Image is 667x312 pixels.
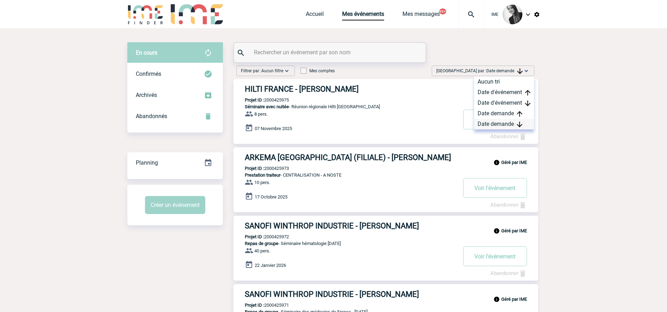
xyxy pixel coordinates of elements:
span: 10 pers. [254,180,270,185]
p: - Réunion régionale Hilti [GEOGRAPHIC_DATA] [234,104,456,109]
p: 2000425975 [234,97,289,103]
span: 17 Octobre 2025 [255,194,287,200]
span: Filtrer par : [241,67,283,74]
div: Retrouvez ici tous vos évènements avant confirmation [127,42,223,63]
a: Mes messages [402,11,440,20]
span: Séminaire avec nuitée [245,104,289,109]
a: Mes événements [342,11,384,20]
b: Projet ID : [245,166,264,171]
a: HILTI FRANCE - [PERSON_NAME] [234,85,538,93]
b: Géré par IME [501,160,527,165]
img: arrow_upward.png [525,90,530,96]
span: Date demande [486,68,523,73]
div: Retrouvez ici tous les événements que vous avez décidé d'archiver [127,85,223,106]
b: Géré par IME [501,228,527,233]
img: arrow_downward.png [517,122,522,127]
p: - Séminaire hématologie [DATE] [234,241,456,246]
h3: SANOFI WINTHROP INDUSTRIE - [PERSON_NAME] [245,221,456,230]
a: SANOFI WINTHROP INDUSTRIE - [PERSON_NAME] [234,221,538,230]
a: SANOFI WINTHROP INDUSTRIE - [PERSON_NAME] [234,290,538,299]
b: Géré par IME [501,296,527,302]
span: En cours [136,49,157,56]
div: Date demande [474,108,534,119]
span: 8 pers. [254,111,268,117]
b: Projet ID : [245,302,264,308]
span: Confirmés [136,71,161,77]
label: Mes comptes [301,68,335,73]
span: 22 Janvier 2026 [255,263,286,268]
input: Rechercher un événement par son nom [252,47,409,57]
span: Planning [136,159,158,166]
img: arrow_downward.png [517,68,523,74]
div: Date demande [474,119,534,129]
button: Voir l'événement [463,178,527,198]
div: Date d'événement [474,98,534,108]
button: Voir l'événement [463,246,527,266]
img: info_black_24dp.svg [493,228,500,234]
a: ARKEMA [GEOGRAPHIC_DATA] (FILIALE) - [PERSON_NAME] [234,153,538,162]
b: Projet ID : [245,234,264,239]
img: arrow_upward.png [517,111,522,117]
div: Date d'événement [474,87,534,98]
h3: SANOFI WINTHROP INDUSTRIE - [PERSON_NAME] [245,290,456,299]
button: Créer un événement [145,196,205,214]
h3: ARKEMA [GEOGRAPHIC_DATA] (FILIALE) - [PERSON_NAME] [245,153,456,162]
img: arrow_downward.png [525,100,530,106]
img: IME-Finder [127,4,164,24]
span: 07 Novembre 2025 [255,126,292,131]
h3: HILTI FRANCE - [PERSON_NAME] [245,85,456,93]
span: Abandonnés [136,113,167,120]
img: baseline_expand_more_white_24dp-b.png [523,67,530,74]
img: info_black_24dp.svg [493,296,500,302]
a: Abandonner [490,133,527,140]
p: 2000425972 [234,234,289,239]
span: 40 pers. [254,248,270,253]
span: Repas de groupe [245,241,278,246]
span: Prestation traiteur [245,172,280,178]
button: 99+ [439,8,446,14]
a: Accueil [306,11,324,20]
p: 2000425971 [234,302,289,308]
a: Abandonner [490,202,527,208]
div: Retrouvez ici tous vos événements annulés [127,106,223,127]
a: Abandonner [490,270,527,276]
p: 2000425973 [234,166,289,171]
p: - CENTRALISATION - A NOSTE [234,172,456,178]
div: Retrouvez ici tous vos événements organisés par date et état d'avancement [127,152,223,173]
div: Aucun tri [474,77,534,87]
span: Aucun filtre [261,68,283,73]
button: Voir l'événement [463,110,527,129]
span: [GEOGRAPHIC_DATA] par : [436,67,523,74]
img: info_black_24dp.svg [493,159,500,166]
b: Projet ID : [245,97,264,103]
a: Planning [127,152,223,173]
img: baseline_expand_more_white_24dp-b.png [283,67,290,74]
span: IME [491,12,498,17]
img: 101050-0.jpg [503,5,522,24]
span: Archivés [136,92,157,98]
